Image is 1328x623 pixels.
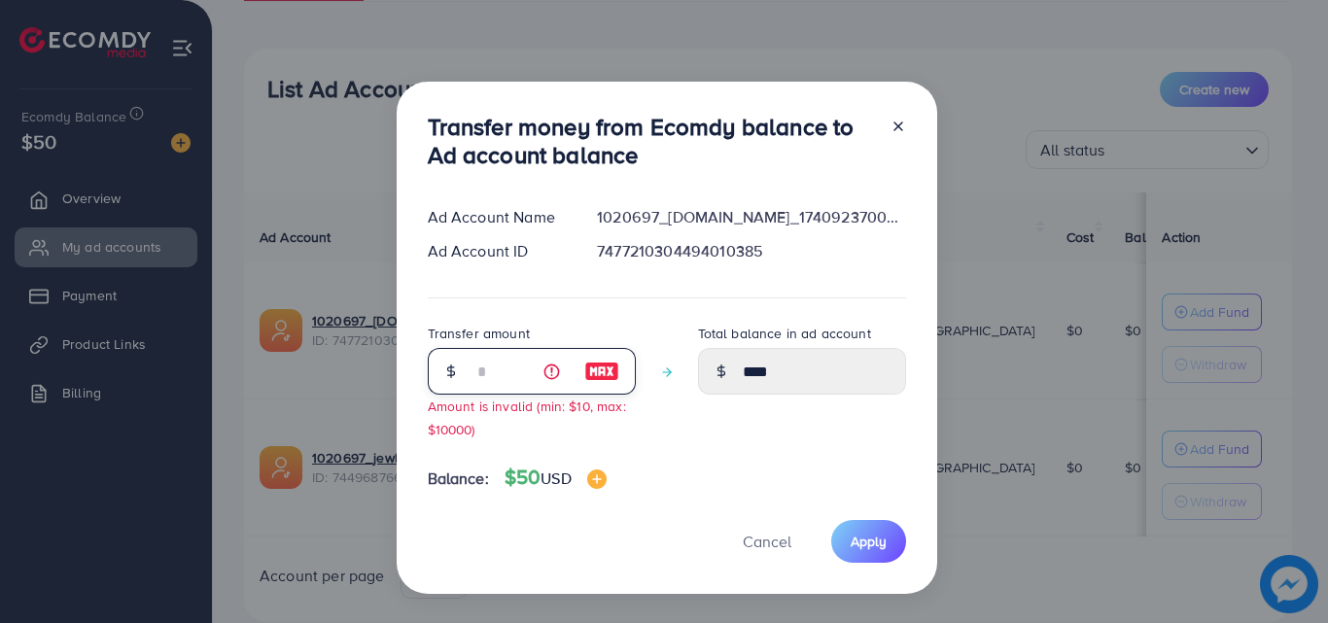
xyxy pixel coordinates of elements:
span: Apply [851,532,887,551]
small: Amount is invalid (min: $10, max: $10000) [428,397,626,437]
div: 7477210304494010385 [581,240,921,262]
button: Apply [831,520,906,562]
h4: $50 [505,466,607,490]
div: Ad Account Name [412,206,582,228]
img: image [587,469,607,489]
span: Balance: [428,467,489,490]
div: 1020697_[DOMAIN_NAME]_1740923700857 [581,206,921,228]
h3: Transfer money from Ecomdy balance to Ad account balance [428,113,875,169]
button: Cancel [718,520,816,562]
label: Transfer amount [428,324,530,343]
div: Ad Account ID [412,240,582,262]
span: Cancel [743,531,791,552]
img: image [584,360,619,383]
label: Total balance in ad account [698,324,871,343]
span: USD [541,467,571,489]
